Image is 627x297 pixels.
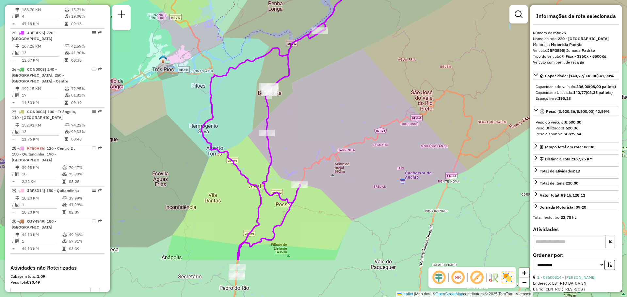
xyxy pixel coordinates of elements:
[22,92,64,98] td: 17
[12,146,75,162] span: 28 -
[69,195,102,201] td: 39,99%
[12,30,56,41] span: | 220 - [GEOGRAPHIC_DATA]
[65,44,70,48] i: % de utilização do peso
[15,87,19,91] i: Distância Total
[450,270,466,285] span: Ocultar NR
[604,260,615,270] button: Ordem crescente
[22,7,64,13] td: 188,70 KM
[488,272,498,283] img: Fluxo de ruas
[522,269,526,277] span: +
[92,31,96,35] em: Opções
[522,278,526,287] span: −
[576,84,589,89] strong: 336,00
[22,245,62,252] td: 44,10 KM
[65,87,70,91] i: % de utilização do peso
[519,278,529,288] a: Zoom out
[582,48,595,53] strong: Padrão
[561,215,576,220] strong: 22,78 hL
[589,84,616,89] strong: (08,00 pallets)
[22,238,62,245] td: 1
[22,85,64,92] td: 192,15 KM
[71,122,102,128] td: 74,21%
[22,195,62,201] td: 18,20 KM
[533,107,619,115] a: Peso: (3.620,36/8.500,00) 42,59%
[71,50,102,56] td: 41,90%
[562,126,578,130] strong: 3.620,36
[12,109,76,120] span: | 100 - Triângulo, 110 - [GEOGRAPHIC_DATA]
[12,178,15,185] td: =
[544,144,594,149] span: Tempo total em rota: 08:38
[98,31,102,35] em: Rota exportada
[12,219,56,230] span: 30 -
[159,55,167,63] img: Três Rios
[533,81,619,104] div: Capacidade: (140,77/336,00) 41,90%
[540,156,593,162] div: Distância Total:
[12,30,56,41] span: 25 -
[12,92,15,98] td: /
[436,292,463,296] a: OpenStreetMap
[12,67,68,83] span: 26 -
[573,90,586,95] strong: 140,77
[540,192,585,198] div: Valor total:
[575,169,580,173] strong: 13
[69,171,102,177] td: 75,90%
[10,279,104,285] div: Peso total:
[98,67,102,71] em: Rota exportada
[12,238,15,245] td: /
[27,146,44,151] span: RTE0H36
[65,22,68,26] i: Tempo total em rota
[71,57,102,64] td: 08:38
[62,247,66,251] i: Tempo total em rota
[566,181,578,186] strong: 228,00
[10,274,104,279] div: Cubagem total:
[533,154,619,163] a: Distância Total:167,25 KM
[92,219,96,223] em: Opções
[565,131,581,136] strong: 4.879,64
[12,57,15,64] td: =
[69,238,102,245] td: 57,91%
[533,166,619,175] a: Total de atividades:13
[44,188,79,193] span: | 150 - Quitandinha
[115,8,128,22] a: Nova sessão e pesquisa
[71,7,102,13] td: 15,71%
[533,142,619,151] a: Tempo total em rota: 08:38
[69,245,102,252] td: 03:39
[15,233,19,237] i: Distância Total
[396,291,533,297] div: Map data © contributors,© 2025 TomTom, Microsoft
[27,219,44,224] span: QJY4949
[92,67,96,71] em: Opções
[15,14,19,18] i: Total de Atividades
[62,196,67,200] i: % de utilização do peso
[65,101,68,105] i: Tempo total em rota
[533,36,619,42] div: Nome da rota:
[12,146,75,162] span: | 126 - Centro 2 , 150 - Quitandinha, 190 - [GEOGRAPHIC_DATA]
[65,123,70,127] i: % de utilização do peso
[22,136,64,142] td: 11,76 KM
[537,275,596,280] a: 1 - 08600814 - [PERSON_NAME]
[71,136,102,142] td: 08:48
[22,57,64,64] td: 12,87 KM
[15,203,19,207] i: Total de Atividades
[98,110,102,113] em: Rota exportada
[564,48,595,53] span: | Jornada:
[533,280,619,286] div: Endereço: EST RIO BAHIA SN
[92,188,96,192] em: Opções
[22,178,62,185] td: 2,22 KM
[536,120,581,125] span: Peso do veículo:
[15,93,19,97] i: Total de Atividades
[15,44,19,48] i: Distância Total
[69,178,102,185] td: 08:25
[533,42,619,48] div: Motorista:
[533,190,619,199] a: Valor total:R$ 15.128,12
[540,204,586,210] div: Jornada Motorista: 09:20
[12,171,15,177] td: /
[15,239,19,243] i: Total de Atividades
[533,117,619,140] div: Peso: (3.620,36/8.500,00) 42,59%
[561,30,566,35] strong: 25
[69,209,102,215] td: 02:39
[533,53,619,59] div: Tipo do veículo:
[533,226,619,232] h4: Atividades
[37,274,45,279] strong: 1,09
[65,51,70,55] i: % de utilização da cubagem
[565,120,581,125] strong: 8.500,00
